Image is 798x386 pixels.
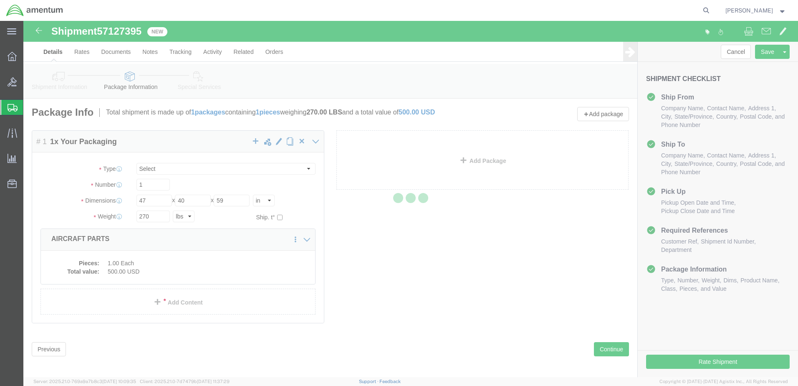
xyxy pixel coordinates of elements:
span: Copyright © [DATE]-[DATE] Agistix Inc., All Rights Reserved [659,378,788,385]
span: Client: 2025.21.0-7d7479b [140,379,230,384]
span: [DATE] 11:37:29 [197,379,230,384]
img: logo [6,4,63,17]
a: Feedback [379,379,401,384]
span: Server: 2025.21.0-769a9a7b8c3 [33,379,136,384]
button: [PERSON_NAME] [725,5,787,15]
span: [DATE] 10:09:35 [102,379,136,384]
span: Francisco Santiago-Tomei [725,6,773,15]
a: Support [359,379,380,384]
